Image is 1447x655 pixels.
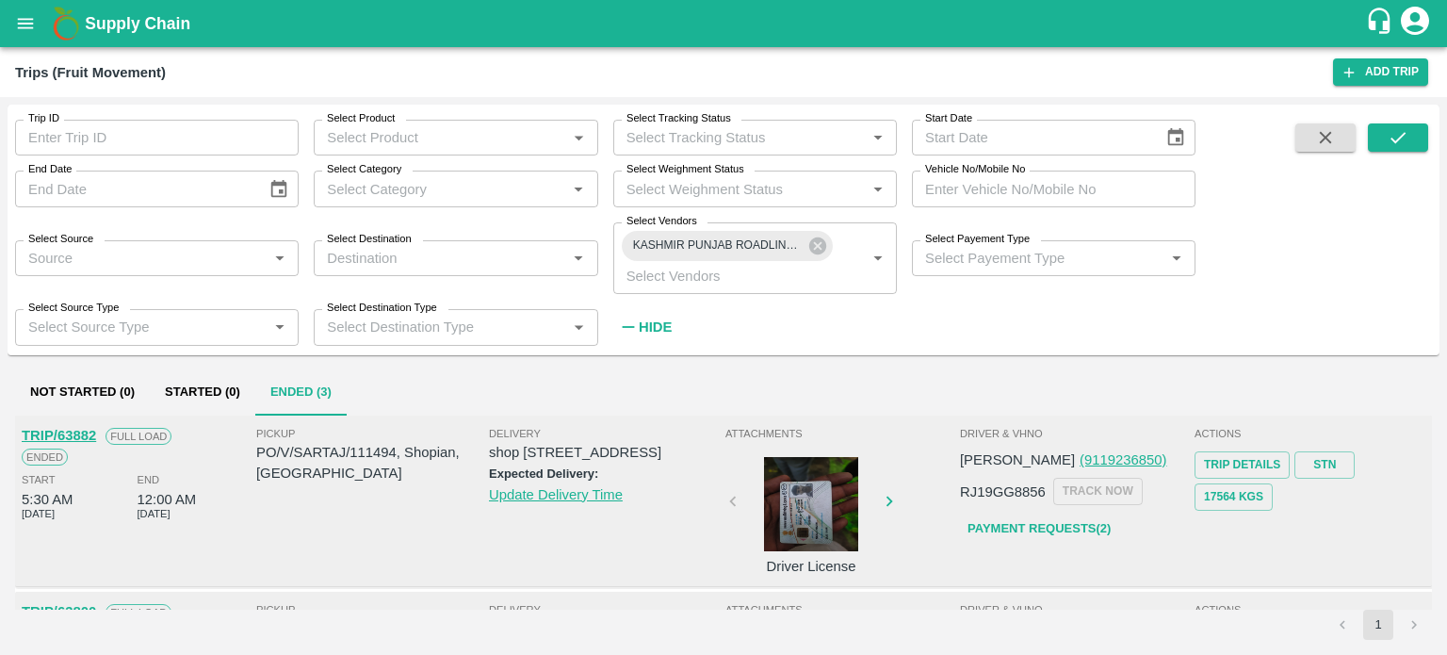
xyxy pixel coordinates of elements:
[1333,58,1428,86] a: Add Trip
[960,482,1046,502] p: RJ19GG8856
[1158,120,1194,156] button: Choose date
[21,246,262,270] input: Source
[1294,451,1355,479] a: STN
[1195,425,1425,442] span: Actions
[22,604,96,619] a: TRIP/63800
[489,467,598,481] label: Expected Delivery:
[319,315,561,339] input: Select Destination Type
[912,171,1195,206] input: Enter Vehicle No/Mobile No
[1195,483,1273,511] button: 17564 Kgs
[22,471,55,488] span: Start
[925,232,1030,247] label: Select Payement Type
[489,425,722,442] span: Delivery
[626,111,731,126] label: Select Tracking Status
[960,601,1191,618] span: Driver & VHNo
[725,425,956,442] span: Attachments
[22,505,55,522] span: [DATE]
[21,315,262,339] input: Select Source Type
[925,162,1025,177] label: Vehicle No/Mobile No
[28,162,72,177] label: End Date
[327,301,437,316] label: Select Destination Type
[255,370,347,416] button: Ended (3)
[15,370,150,416] button: Not Started (0)
[22,489,73,510] div: 5:30 AM
[28,232,93,247] label: Select Source
[22,428,96,443] a: TRIP/63882
[489,487,623,502] a: Update Delivery Time
[1365,7,1398,41] div: customer-support
[960,452,1075,467] span: [PERSON_NAME]
[106,428,171,445] span: Full Load
[256,425,489,442] span: Pickup
[622,236,813,255] span: KASHMIR PUNJAB ROADLINES ([PERSON_NAME])-[GEOGRAPHIC_DATA], [GEOGRAPHIC_DATA]-192303-8825055620
[327,111,395,126] label: Select Product
[15,60,166,85] div: Trips (Fruit Movement)
[319,125,561,150] input: Select Product
[960,425,1191,442] span: Driver & VHNo
[960,513,1118,546] a: Payment Requests(2)
[866,177,890,202] button: Open
[85,14,190,33] b: Supply Chain
[619,176,836,201] input: Select Weighment Status
[1195,601,1425,618] span: Actions
[866,125,890,150] button: Open
[639,319,672,335] strong: Hide
[4,2,47,45] button: open drawer
[15,120,299,156] input: Enter Trip ID
[1363,610,1393,640] button: page 1
[138,505,171,522] span: [DATE]
[85,10,1365,37] a: Supply Chain
[613,311,677,343] button: Hide
[47,5,85,42] img: logo
[626,214,697,229] label: Select Vendors
[256,442,489,484] p: PO/V/SARTAJ/111494, Shopian, [GEOGRAPHIC_DATA]
[1398,4,1432,43] div: account of current user
[619,264,836,288] input: Select Vendors
[28,111,59,126] label: Trip ID
[918,246,1134,270] input: Select Payement Type
[626,162,744,177] label: Select Weighment Status
[1325,610,1432,640] nav: pagination navigation
[622,231,833,261] div: KASHMIR PUNJAB ROADLINES ([PERSON_NAME])-[GEOGRAPHIC_DATA], [GEOGRAPHIC_DATA]-192303-8825055620
[925,111,972,126] label: Start Date
[1195,451,1290,479] a: Trip Details
[268,315,292,339] button: Open
[138,471,160,488] span: End
[327,232,412,247] label: Select Destination
[619,125,836,150] input: Select Tracking Status
[150,370,255,416] button: Started (0)
[319,176,561,201] input: Select Category
[740,556,882,577] p: Driver License
[106,604,171,621] span: Full Load
[566,246,591,270] button: Open
[1164,246,1189,270] button: Open
[22,449,68,466] span: Ended
[256,601,489,618] span: Pickup
[912,120,1150,156] input: Start Date
[866,246,890,270] button: Open
[261,172,297,207] button: Choose date
[138,489,197,510] div: 12:00 AM
[268,246,292,270] button: Open
[1080,452,1166,467] a: (9119236850)
[566,177,591,202] button: Open
[28,301,119,316] label: Select Source Type
[566,125,591,150] button: Open
[489,442,722,463] p: shop [STREET_ADDRESS]
[489,601,722,618] span: Delivery
[566,315,591,339] button: Open
[319,246,561,270] input: Destination
[327,162,401,177] label: Select Category
[725,601,956,618] span: Attachments
[15,171,253,206] input: End Date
